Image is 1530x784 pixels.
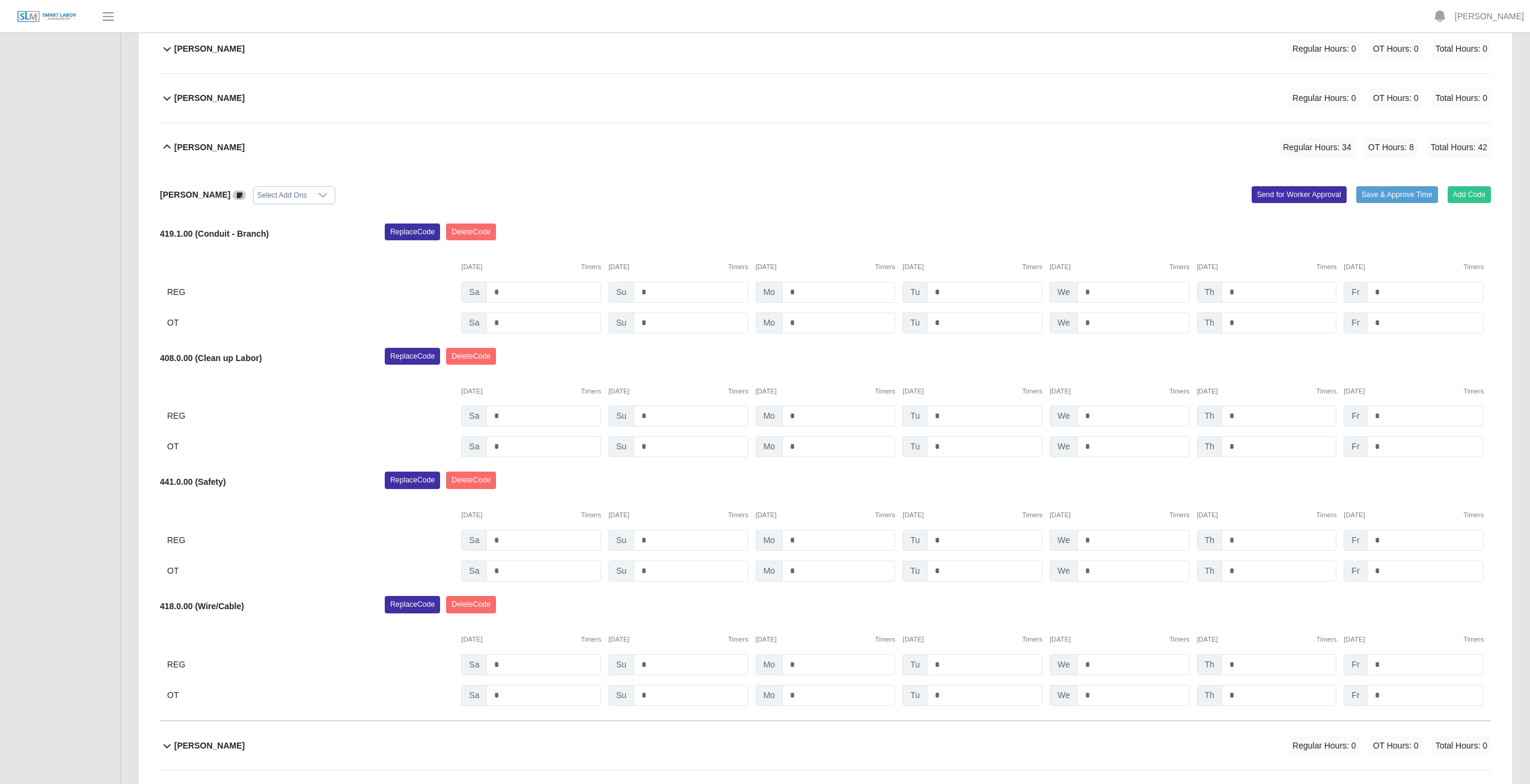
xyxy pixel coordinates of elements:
span: Total Hours: 0 [1432,736,1491,756]
span: Sa [461,406,487,427]
span: Th [1197,282,1222,303]
span: Fr [1344,654,1367,675]
div: OT [167,436,454,457]
button: Timers [1317,386,1337,397]
span: We [1050,530,1078,551]
button: Timers [1317,262,1337,272]
div: [DATE] [461,510,601,520]
span: Regular Hours: 0 [1289,88,1360,108]
b: 441.0.00 (Safety) [160,477,226,487]
span: Sa [461,654,487,675]
button: Timers [1169,634,1190,645]
b: [PERSON_NAME] [174,740,245,752]
span: Fr [1344,561,1367,582]
span: We [1050,561,1078,582]
div: [DATE] [608,262,748,272]
span: Th [1197,561,1222,582]
span: We [1050,406,1078,427]
a: [PERSON_NAME] [1455,10,1524,23]
div: [DATE] [1050,386,1190,397]
button: Timers [581,386,601,397]
span: Fr [1344,436,1367,457]
div: [DATE] [756,510,896,520]
span: Sa [461,282,487,303]
span: Mo [756,282,783,303]
button: Timers [581,510,601,520]
span: We [1050,312,1078,333]
div: [DATE] [461,386,601,397]
span: Total Hours: 0 [1432,88,1491,108]
span: Mo [756,312,783,333]
span: Th [1197,685,1222,706]
button: Timers [1463,510,1484,520]
span: Su [608,561,634,582]
span: Mo [756,561,783,582]
div: REG [167,406,454,427]
button: Timers [1169,386,1190,397]
span: Tu [902,530,928,551]
button: Timers [875,634,896,645]
span: OT Hours: 0 [1369,88,1422,108]
span: Tu [902,654,928,675]
div: REG [167,282,454,303]
button: Timers [1463,262,1484,272]
span: Su [608,654,634,675]
b: [PERSON_NAME] [160,190,230,199]
span: Regular Hours: 34 [1279,138,1355,157]
span: Regular Hours: 0 [1289,39,1360,59]
span: Th [1197,312,1222,333]
span: Th [1197,530,1222,551]
div: [DATE] [1197,510,1337,520]
span: We [1050,685,1078,706]
span: Su [608,312,634,333]
span: Tu [902,406,928,427]
span: OT Hours: 0 [1369,39,1422,59]
div: OT [167,685,454,706]
span: Regular Hours: 0 [1289,736,1360,756]
span: Th [1197,654,1222,675]
span: Total Hours: 0 [1432,39,1491,59]
div: [DATE] [608,634,748,645]
button: [PERSON_NAME] Regular Hours: 34 OT Hours: 8 Total Hours: 42 [160,123,1491,172]
button: Timers [1169,510,1190,520]
span: Mo [756,406,783,427]
button: Timers [1317,634,1337,645]
span: Mo [756,654,783,675]
div: [DATE] [1344,386,1484,397]
span: Sa [461,312,487,333]
div: [DATE] [756,634,896,645]
span: We [1050,654,1078,675]
div: [DATE] [902,386,1042,397]
span: Tu [902,561,928,582]
div: [DATE] [1197,634,1337,645]
div: [DATE] [902,634,1042,645]
span: Th [1197,406,1222,427]
span: Su [608,282,634,303]
span: Tu [902,685,928,706]
div: [DATE] [461,262,601,272]
button: Save & Approve Time [1356,186,1438,203]
b: [PERSON_NAME] [174,43,245,55]
div: Select Add Ons [254,187,311,204]
span: Su [608,685,634,706]
span: We [1050,436,1078,457]
span: Su [608,436,634,457]
button: [PERSON_NAME] Regular Hours: 0 OT Hours: 0 Total Hours: 0 [160,25,1491,73]
button: [PERSON_NAME] Regular Hours: 0 OT Hours: 0 Total Hours: 0 [160,722,1491,770]
div: [DATE] [756,262,896,272]
button: Add Code [1448,186,1492,203]
b: 419.1.00 (Conduit - Branch) [160,229,269,239]
a: View/Edit Notes [233,190,246,199]
img: SLM Logo [17,10,77,23]
span: Sa [461,685,487,706]
button: Timers [581,262,601,272]
span: Fr [1344,685,1367,706]
span: Total Hours: 42 [1427,138,1491,157]
button: Timers [1463,386,1484,397]
span: Fr [1344,312,1367,333]
div: [DATE] [608,510,748,520]
span: Tu [902,282,928,303]
button: Timers [875,262,896,272]
button: Timers [1022,634,1042,645]
div: [DATE] [1197,386,1337,397]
